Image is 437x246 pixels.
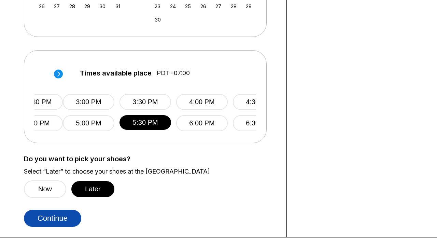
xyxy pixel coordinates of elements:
[183,2,193,11] div: Choose Tuesday, November 25th, 2025
[113,2,122,11] div: Choose Friday, October 31st, 2025
[71,181,114,197] button: Later
[11,94,63,110] button: 12:30 PM
[229,2,238,11] div: Choose Friday, November 28th, 2025
[153,15,162,24] div: Choose Sunday, November 30th, 2025
[52,2,61,11] div: Choose Monday, October 27th, 2025
[63,115,114,131] button: 5:00 PM
[233,115,284,131] button: 6:30 PM
[83,2,92,11] div: Choose Wednesday, October 29th, 2025
[119,115,171,130] button: 5:30 PM
[63,94,114,110] button: 3:00 PM
[153,2,162,11] div: Choose Sunday, November 23rd, 2025
[168,2,178,11] div: Choose Monday, November 24th, 2025
[244,2,253,11] div: Choose Saturday, November 29th, 2025
[68,2,77,11] div: Choose Tuesday, October 28th, 2025
[214,2,223,11] div: Choose Thursday, November 27th, 2025
[80,69,152,77] span: Times available place
[176,94,228,110] button: 4:00 PM
[199,2,208,11] div: Choose Wednesday, November 26th, 2025
[233,94,284,110] button: 4:30 PM
[37,2,46,11] div: Choose Sunday, October 26th, 2025
[119,94,171,110] button: 3:30 PM
[98,2,107,11] div: Choose Thursday, October 30th, 2025
[157,69,190,77] span: PDT -07:00
[24,168,276,175] label: Select “Later” to choose your shoes at the [GEOGRAPHIC_DATA]
[176,115,228,131] button: 6:00 PM
[24,180,66,198] button: Now
[24,155,276,163] label: Do you want to pick your shoes?
[24,210,81,227] button: Continue
[11,115,63,131] button: 2:30 PM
